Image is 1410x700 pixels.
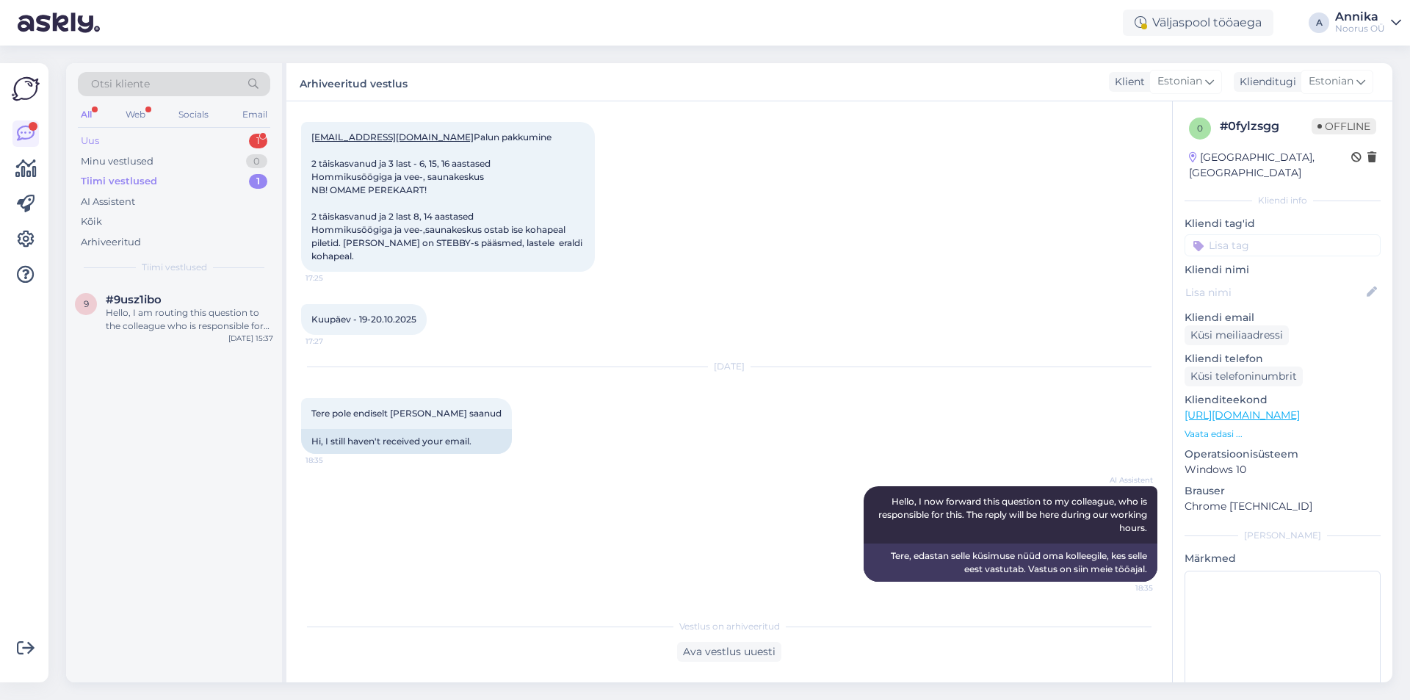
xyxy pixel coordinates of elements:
[301,360,1157,373] div: [DATE]
[84,298,89,309] span: 9
[81,154,153,169] div: Minu vestlused
[12,75,40,103] img: Askly Logo
[142,261,207,274] span: Tiimi vestlused
[1197,123,1203,134] span: 0
[301,429,512,454] div: Hi, I still haven't received your email.
[311,314,416,325] span: Kuupäev - 19-20.10.2025
[305,273,361,284] span: 17:25
[1220,118,1312,135] div: # 0fylzsgg
[311,131,585,261] span: Palun pakkumine 2 täiskasvanud ja 3 last - 6, 15, 16 aastased Hommikusöögiga ja vee-, saunakeskus...
[1185,499,1381,514] p: Chrome [TECHNICAL_ID]
[106,293,162,306] span: #9usz1ibo
[78,105,95,124] div: All
[1185,529,1381,542] div: [PERSON_NAME]
[300,72,408,92] label: Arhiveeritud vestlus
[239,105,270,124] div: Email
[1185,483,1381,499] p: Brauser
[123,105,148,124] div: Web
[1185,427,1381,441] p: Vaata edasi ...
[311,131,474,142] a: [EMAIL_ADDRESS][DOMAIN_NAME]
[246,154,267,169] div: 0
[677,642,781,662] div: Ava vestlus uuesti
[1098,582,1153,593] span: 18:35
[249,174,267,189] div: 1
[228,333,273,344] div: [DATE] 15:37
[249,134,267,148] div: 1
[1312,118,1376,134] span: Offline
[1309,12,1329,33] div: A
[106,306,273,333] div: Hello, I am routing this question to the colleague who is responsible for this topic. The reply m...
[1185,447,1381,462] p: Operatsioonisüsteem
[1185,194,1381,207] div: Kliendi info
[1185,367,1303,386] div: Küsi telefoninumbrit
[1185,325,1289,345] div: Küsi meiliaadressi
[91,76,150,92] span: Otsi kliente
[305,455,361,466] span: 18:35
[1185,351,1381,367] p: Kliendi telefon
[1185,262,1381,278] p: Kliendi nimi
[1123,10,1273,36] div: Väljaspool tööaega
[1185,216,1381,231] p: Kliendi tag'id
[1185,284,1364,300] input: Lisa nimi
[81,134,99,148] div: Uus
[81,195,135,209] div: AI Assistent
[176,105,211,124] div: Socials
[864,544,1157,582] div: Tere, edastan selle küsimuse nüüd oma kolleegile, kes selle eest vastutab. Vastus on siin meie tö...
[81,174,157,189] div: Tiimi vestlused
[81,214,102,229] div: Kõik
[878,496,1149,533] span: Hello, I now forward this question to my colleague, who is responsible for this. The reply will b...
[1234,74,1296,90] div: Klienditugi
[1185,234,1381,256] input: Lisa tag
[1185,392,1381,408] p: Klienditeekond
[1109,74,1145,90] div: Klient
[1309,73,1353,90] span: Estonian
[81,235,141,250] div: Arhiveeritud
[1185,551,1381,566] p: Märkmed
[1189,150,1351,181] div: [GEOGRAPHIC_DATA], [GEOGRAPHIC_DATA]
[1185,408,1300,422] a: [URL][DOMAIN_NAME]
[311,408,502,419] span: Tere pole endiselt [PERSON_NAME] saanud
[679,620,780,633] span: Vestlus on arhiveeritud
[1185,462,1381,477] p: Windows 10
[1335,23,1385,35] div: Noorus OÜ
[1335,11,1401,35] a: AnnikaNoorus OÜ
[1185,310,1381,325] p: Kliendi email
[1157,73,1202,90] span: Estonian
[1335,11,1385,23] div: Annika
[305,336,361,347] span: 17:27
[1098,475,1153,486] span: AI Assistent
